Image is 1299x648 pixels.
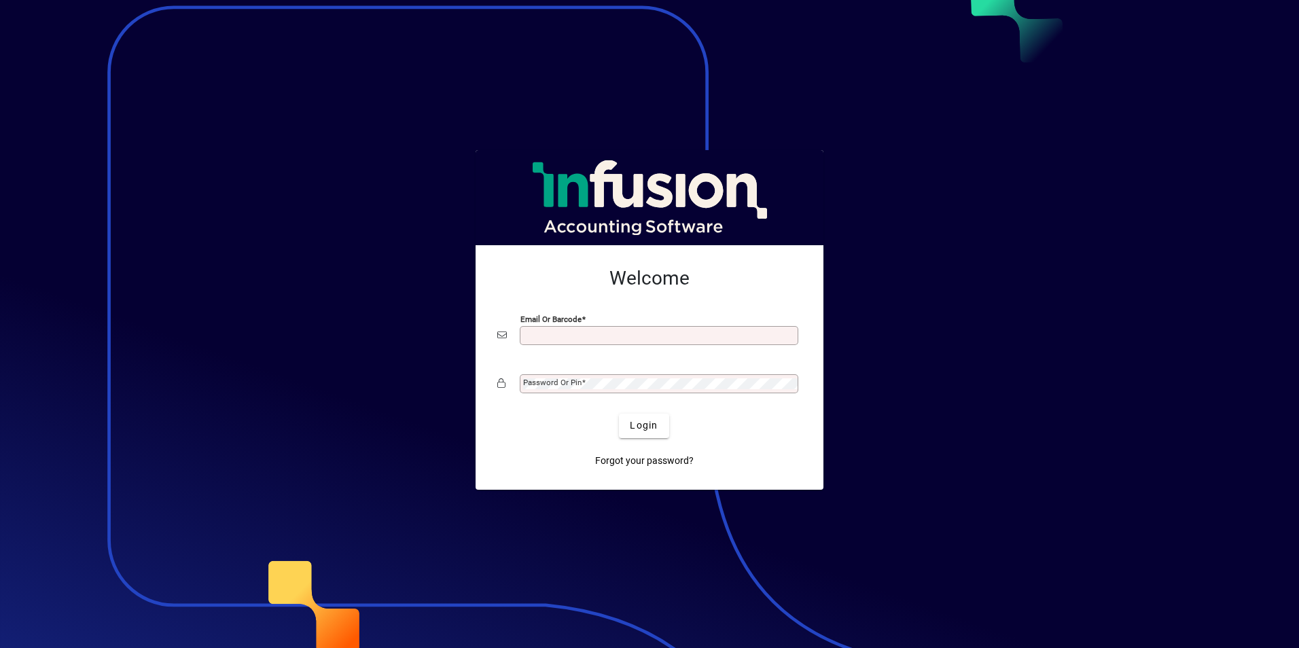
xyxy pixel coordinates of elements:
span: Forgot your password? [595,454,694,468]
mat-label: Email or Barcode [520,314,582,323]
mat-label: Password or Pin [523,378,582,387]
button: Login [619,414,669,438]
a: Forgot your password? [590,449,699,473]
span: Login [630,418,658,433]
h2: Welcome [497,267,802,290]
